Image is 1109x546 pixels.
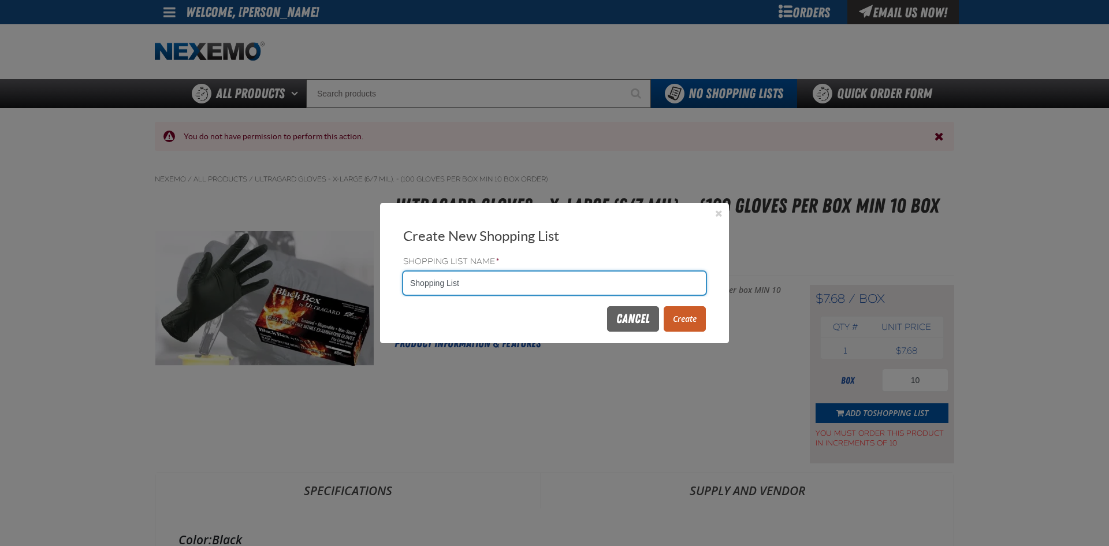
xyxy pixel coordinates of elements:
input: Shopping List Name [403,272,706,295]
button: Close the Dialog [712,206,725,220]
label: Shopping List Name [403,257,706,268]
button: Create [664,306,706,332]
button: Cancel [607,306,659,332]
span: Create New Shopping List [403,228,559,244]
